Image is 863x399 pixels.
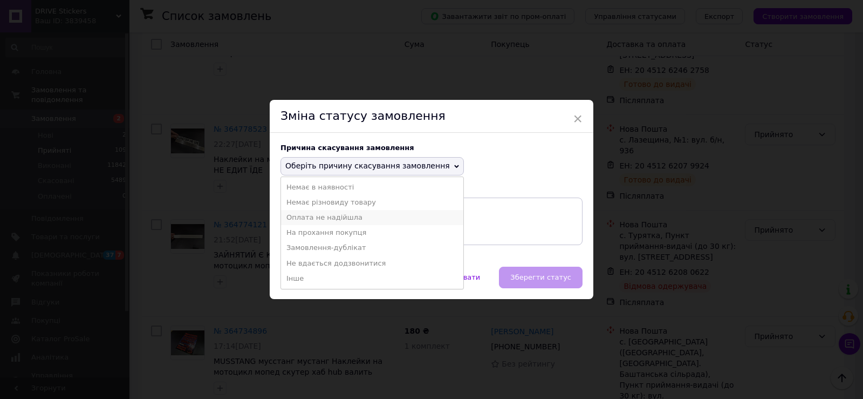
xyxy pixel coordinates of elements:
[281,271,463,286] li: Інше
[281,240,463,255] li: Замовлення-дублікат
[281,180,463,195] li: Немає в наявності
[281,195,463,210] li: Немає різновиду товару
[573,110,583,128] span: ×
[280,144,583,152] div: Причина скасування замовлення
[281,225,463,240] li: На прохання покупця
[281,210,463,225] li: Оплата не надійшла
[270,100,593,133] div: Зміна статусу замовлення
[281,256,463,271] li: Не вдається додзвонитися
[285,161,450,170] span: Оберіть причину скасування замовлення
